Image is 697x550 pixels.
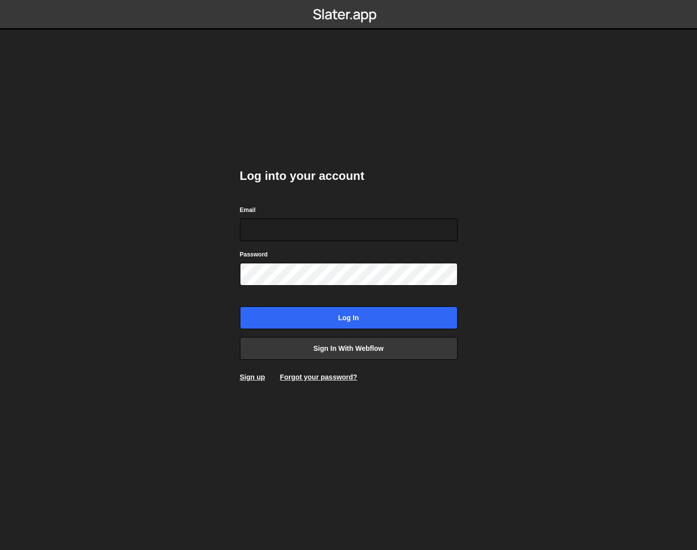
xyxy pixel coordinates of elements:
[240,337,458,360] a: Sign in with Webflow
[240,306,458,329] input: Log in
[240,373,265,381] a: Sign up
[240,168,458,184] h2: Log into your account
[280,373,357,381] a: Forgot your password?
[240,250,268,259] label: Password
[240,205,256,215] label: Email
